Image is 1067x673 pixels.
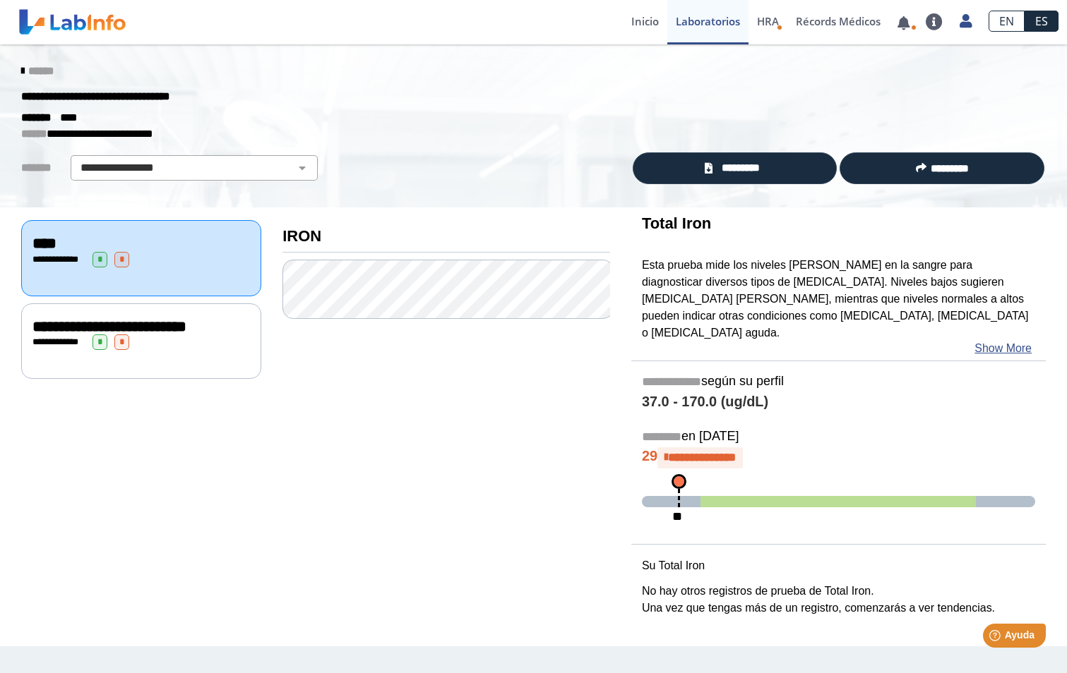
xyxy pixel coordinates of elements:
a: Show More [974,340,1032,357]
h5: en [DATE] [642,429,1035,445]
b: IRON [282,227,321,245]
a: ES [1025,11,1059,32]
a: EN [989,11,1025,32]
h5: según su perfil [642,374,1035,390]
p: Su Total Iron [642,557,1035,574]
b: Total Iron [642,214,711,232]
iframe: Help widget launcher [941,618,1051,657]
p: No hay otros registros de prueba de Total Iron. Una vez que tengas más de un registro, comenzarás... [642,583,1035,617]
span: HRA [757,14,779,28]
h4: 29 [642,447,1035,468]
p: Esta prueba mide los niveles [PERSON_NAME] en la sangre para diagnosticar diversos tipos de [MEDI... [642,257,1035,341]
h4: 37.0 - 170.0 (ug/dL) [642,394,1035,411]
